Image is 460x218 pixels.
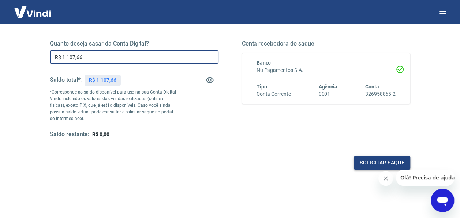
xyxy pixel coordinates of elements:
iframe: Mensagem da empresa [396,170,454,186]
h6: Nu Pagamentos S.A. [257,66,396,74]
h5: Saldo total*: [50,76,82,84]
h5: Saldo restante: [50,131,89,138]
span: Conta [365,84,379,90]
iframe: Botão para abrir a janela de mensagens [431,189,454,212]
h6: 0001 [318,90,337,98]
button: Solicitar saque [354,156,410,170]
span: Tipo [257,84,267,90]
span: Agência [318,84,337,90]
span: R$ 0,00 [92,131,109,137]
span: Banco [257,60,271,66]
iframe: Fechar mensagem [378,171,393,186]
p: *Corresponde ao saldo disponível para uso na sua Conta Digital Vindi. Incluindo os valores das ve... [50,89,176,122]
h5: Quanto deseja sacar da Conta Digital? [50,40,218,47]
h6: 326958865-2 [365,90,396,98]
span: Olá! Precisa de ajuda? [4,5,61,11]
h6: Conta Corrente [257,90,291,98]
p: R$ 1.107,66 [89,76,116,84]
h5: Conta recebedora do saque [242,40,411,47]
img: Vindi [9,0,56,23]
